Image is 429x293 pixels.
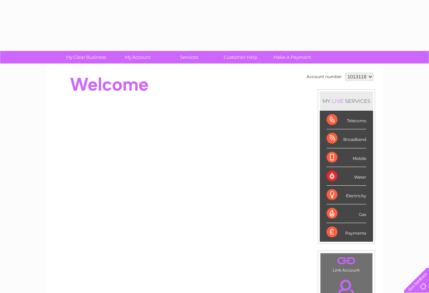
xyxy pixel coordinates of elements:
[110,51,165,63] a: My Account
[320,253,373,274] td: Link Account
[327,186,366,204] div: Electricity
[327,167,366,186] div: Water
[331,98,345,104] div: LIVE
[327,148,366,167] div: Mobile
[264,51,320,63] a: Make A Payment
[322,255,371,267] a: .
[161,51,217,63] a: Services
[305,71,344,83] td: Account number
[327,129,366,148] div: Broadband
[58,51,114,63] a: My Clear Business
[320,91,373,111] div: MY SERVICES
[213,51,269,63] a: Customer Help
[327,204,366,223] div: Gas
[327,111,366,129] div: Telecoms
[327,223,366,241] div: Payments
